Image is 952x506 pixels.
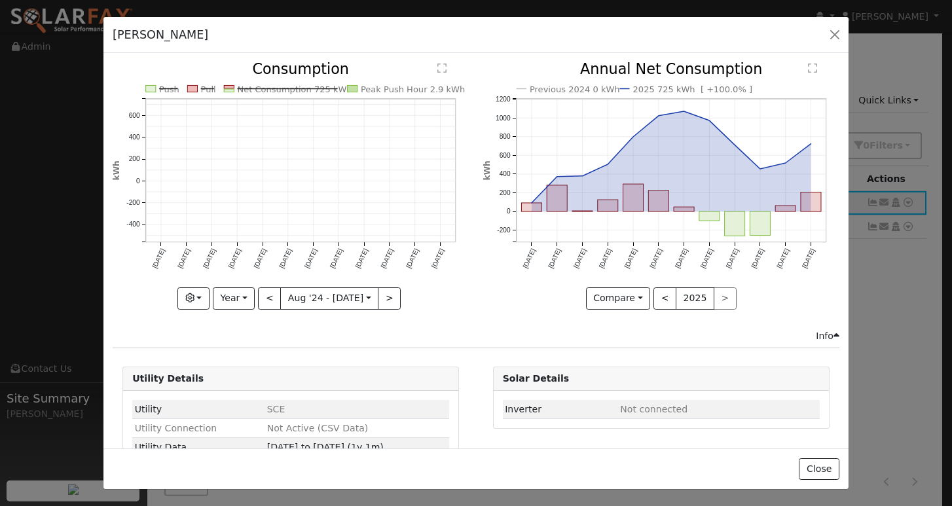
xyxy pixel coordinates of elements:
rect: onclick="" [750,211,770,236]
circle: onclick="" [758,166,763,172]
text: [DATE] [750,247,765,270]
text: Net Consumption 725 kWh [238,84,352,94]
span: ID: null, authorized: 08/25/25 [267,404,285,414]
circle: onclick="" [706,118,712,123]
rect: onclick="" [597,200,617,211]
text: 1000 [496,115,511,122]
circle: onclick="" [655,113,661,118]
text: 200 [129,156,140,163]
text: 1200 [496,96,511,103]
text: -400 [126,221,140,228]
rect: onclick="" [801,192,821,212]
circle: onclick="" [554,174,559,179]
text: [DATE] [648,247,664,270]
text: Consumption [253,61,350,78]
text: [DATE] [547,247,562,270]
circle: onclick="" [631,134,636,139]
h5: [PERSON_NAME] [113,26,208,43]
strong: Utility Details [132,373,204,384]
rect: onclick="" [699,211,720,221]
button: Close [799,458,839,480]
text: [DATE] [674,247,689,270]
text: -200 [497,226,511,234]
rect: onclick="" [547,185,567,211]
text: [DATE] [430,247,446,270]
text: Peak Push Hour 2.9 kWh [361,84,465,94]
text: [DATE] [405,247,421,270]
text: -200 [126,199,140,206]
rect: onclick="" [648,190,668,211]
button: < [258,287,281,310]
text: [DATE] [202,247,217,270]
text: Previous 2024 0 kWh [530,84,620,94]
button: > [378,287,401,310]
circle: onclick="" [782,160,788,166]
span: Not Active (CSV Data) [267,423,369,433]
text: [DATE] [801,247,816,270]
circle: onclick="" [808,141,813,147]
text: Pull [201,84,216,94]
td: Utility [132,400,265,419]
rect: onclick="" [623,184,643,211]
text: 0 [506,208,510,215]
text: [DATE] [725,247,741,270]
text: [DATE] [775,247,791,270]
text: [DATE] [278,247,294,270]
text: 800 [499,133,510,140]
text: [DATE] [354,247,370,270]
text: [DATE] [176,247,192,270]
text: [DATE] [380,247,395,270]
circle: onclick="" [681,109,686,114]
td: Inverter [503,400,618,419]
text: [DATE] [303,247,319,270]
span: [DATE] to [DATE] (1y 1m) [267,442,384,452]
rect: onclick="" [572,211,593,211]
text: [DATE] [699,247,715,270]
circle: onclick="" [579,173,585,179]
text:  [808,63,817,73]
circle: onclick="" [732,143,737,148]
text: kWh [112,161,121,181]
button: Compare [586,287,651,310]
button: < [653,287,676,310]
span: ID: null, authorized: None [620,404,687,414]
text: 400 [499,171,510,178]
text: Annual Net Consumption [580,61,763,78]
text: [DATE] [521,247,537,270]
text: [DATE] [329,247,344,270]
text: [DATE] [623,247,638,270]
strong: Solar Details [503,373,569,384]
text: 0 [136,177,140,185]
span: Utility Connection [135,423,217,433]
text: [DATE] [598,247,613,270]
text: [DATE] [227,247,243,270]
text: 600 [129,112,140,119]
text: kWh [483,161,492,181]
button: 2025 [676,287,714,310]
circle: onclick="" [605,162,610,167]
text: 400 [129,134,140,141]
td: Utility Data [132,438,265,457]
div: Info [816,329,839,343]
text: [DATE] [253,247,268,270]
rect: onclick="" [724,211,744,236]
text: 2025 725 kWh [ +100.0% ] [632,84,752,94]
text:  [438,63,447,73]
text: 200 [499,189,510,196]
text: [DATE] [572,247,588,270]
button: Aug '24 - [DATE] [280,287,378,310]
text: Push [159,84,179,94]
text: 600 [499,152,510,159]
circle: onclick="" [528,200,534,206]
button: Year [213,287,255,310]
rect: onclick="" [674,208,694,212]
rect: onclick="" [775,206,796,211]
rect: onclick="" [521,203,541,211]
text: [DATE] [151,247,167,270]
